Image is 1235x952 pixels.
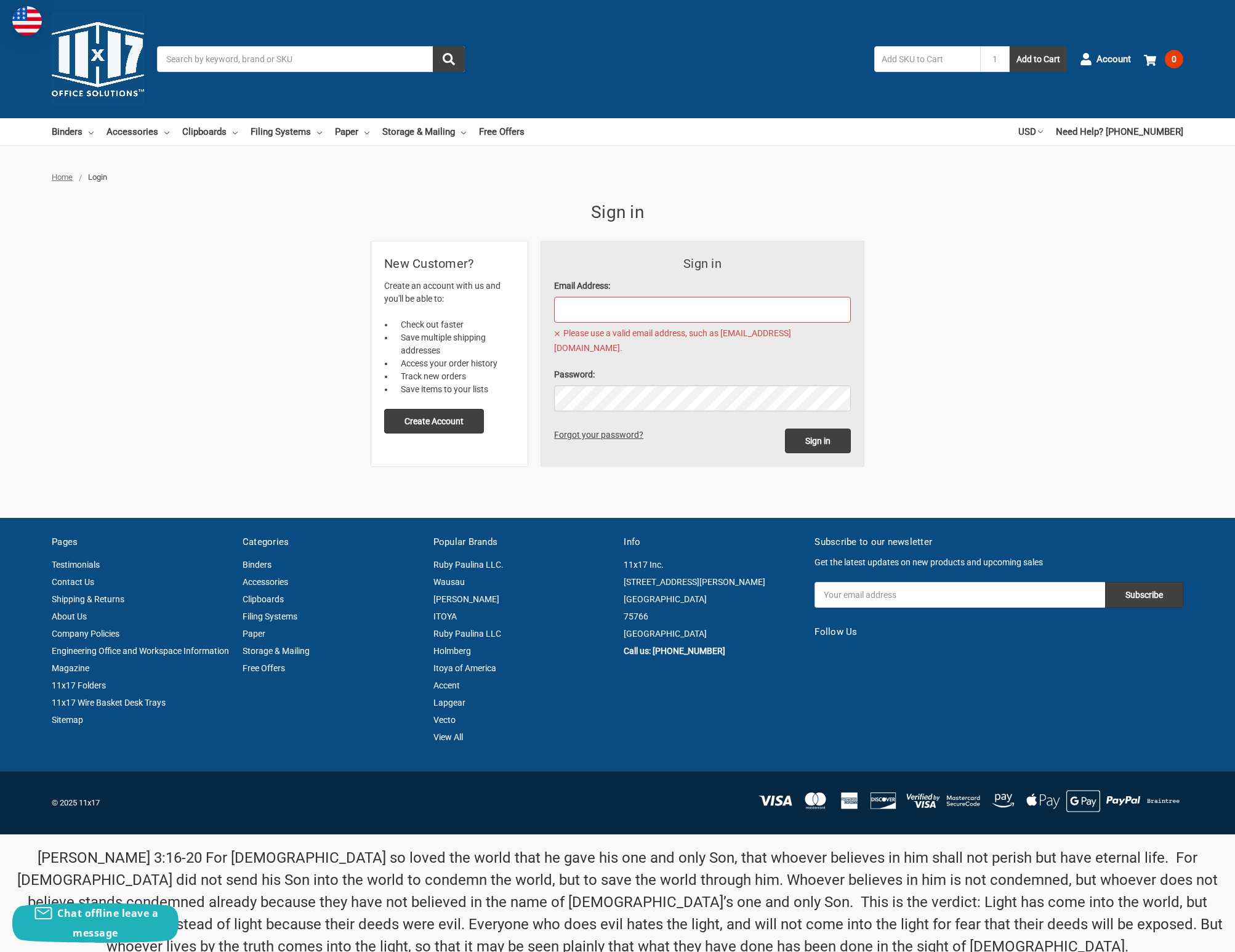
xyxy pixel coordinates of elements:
[384,280,515,305] p: Create an account with us and you'll be able to:
[1105,582,1183,608] input: Subscribe
[52,680,106,690] a: 11x17 Folders
[52,535,230,549] h5: Pages
[52,13,144,105] img: 11x17.com
[815,582,1105,608] input: Your email address
[335,118,369,145] a: Paper
[433,535,611,549] h5: Popular Brands
[1018,118,1043,145] a: USD
[433,715,456,725] a: Vecto
[394,331,515,357] li: Save multiple shipping addresses
[182,118,238,145] a: Clipboards
[1010,46,1067,72] button: Add to Cart
[243,663,285,673] a: Free Offers
[243,535,420,549] h5: Categories
[371,200,864,225] h1: Sign in
[624,535,802,549] h5: Info
[52,594,124,604] a: Shipping & Returns
[12,903,179,943] button: Chat offline leave a message
[52,118,94,145] a: Binders
[52,715,83,725] a: Sitemap
[433,629,501,639] a: Ruby Paulina LLC
[57,906,158,940] span: Chat offline leave a message
[433,560,504,570] a: Ruby Paulina LLC.
[554,368,851,381] label: Password:
[12,6,42,36] img: duty and tax information for United States
[243,594,284,604] a: Clipboards
[243,560,272,570] a: Binders
[624,646,725,656] a: Call us: [PHONE_NUMBER]
[554,280,851,292] label: Email Address:
[243,629,265,639] a: Paper
[251,118,322,145] a: Filing Systems
[624,556,802,642] address: 11x17 Inc. [STREET_ADDRESS][PERSON_NAME] [GEOGRAPHIC_DATA] 75766 [GEOGRAPHIC_DATA]
[479,118,525,145] a: Free Offers
[394,318,515,331] li: Check out faster
[815,625,1183,639] h5: Follow Us
[1080,43,1131,75] a: Account
[52,577,94,587] a: Contact Us
[1165,50,1183,68] span: 0
[52,646,229,673] a: Engineering Office and Workspace Information Magazine
[88,172,107,182] span: Login
[52,629,119,639] a: Company Policies
[554,430,648,440] a: Forgot your password?
[52,797,611,809] p: © 2025 11x17
[382,118,466,145] a: Storage & Mailing
[243,646,310,656] a: Storage & Mailing
[384,416,484,426] a: Create Account
[243,611,297,621] a: Filing Systems
[243,577,288,587] a: Accessories
[107,118,169,145] a: Accessories
[785,429,851,453] input: Sign in
[433,611,457,621] a: ITOYA
[394,357,515,370] li: Access your order history
[874,46,980,72] input: Add SKU to Cart
[52,560,100,570] a: Testimonials
[1144,43,1183,75] a: 0
[433,646,471,656] a: Holmberg
[433,698,465,708] a: Lapgear
[1096,52,1131,67] span: Account
[157,46,465,72] input: Search by keyword, brand or SKU
[1056,118,1183,145] a: Need Help? [PHONE_NUMBER]
[52,611,87,621] a: About Us
[433,732,463,742] a: View All
[433,663,496,673] a: Itoya of America
[52,172,73,182] a: Home
[384,409,484,434] button: Create Account
[52,698,166,708] a: 11x17 Wire Basket Desk Trays
[433,594,499,604] a: [PERSON_NAME]
[815,535,1183,549] h5: Subscribe to our newsletter
[394,370,515,383] li: Track new orders
[394,383,515,396] li: Save items to your lists
[554,326,851,355] span: Please use a valid email address, such as [EMAIL_ADDRESS][DOMAIN_NAME].
[433,577,465,587] a: Wausau
[384,254,515,273] h2: New Customer?
[815,556,1183,569] p: Get the latest updates on new products and upcoming sales
[433,680,460,690] a: Accent
[554,254,851,273] h3: Sign in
